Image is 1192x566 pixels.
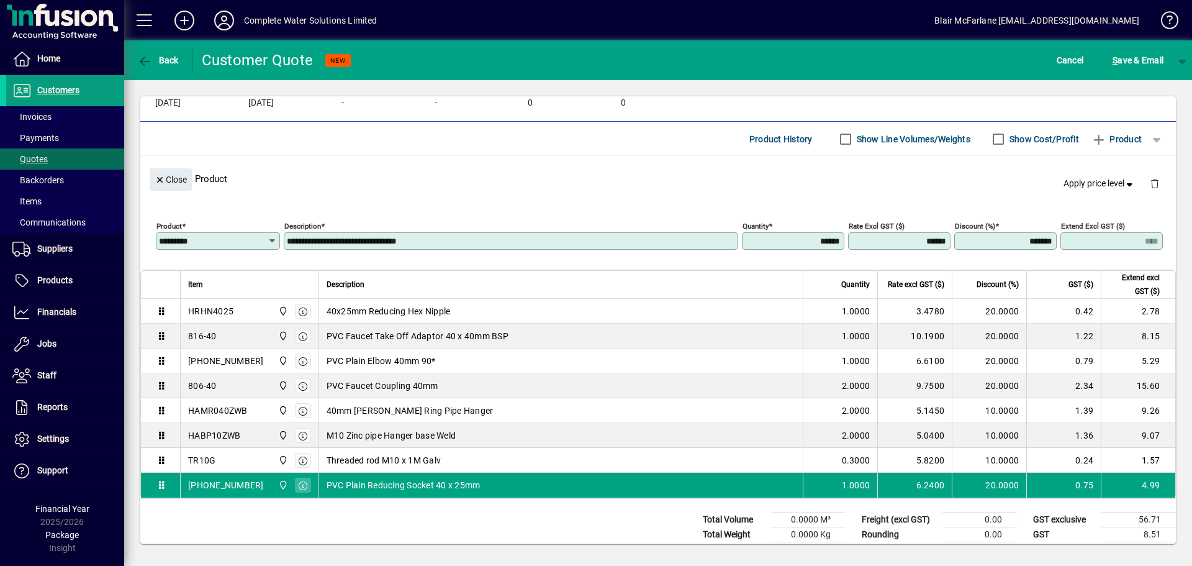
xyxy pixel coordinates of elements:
div: Customer Quote [202,50,314,70]
td: Freight (excl GST) [856,513,942,527]
button: Product History [744,128,818,150]
td: 1.57 [1101,448,1175,473]
span: PVC Plain Reducing Socket 40 x 25mm [327,479,481,491]
span: NEW [330,57,346,65]
a: Payments [6,127,124,148]
button: Back [134,49,182,71]
td: 20.0000 [952,373,1026,398]
span: Motueka [275,454,289,467]
span: Customers [37,85,79,95]
button: Profile [204,9,244,32]
span: GST ($) [1068,278,1093,291]
span: Extend excl GST ($) [1109,271,1160,298]
span: 2.0000 [842,380,870,392]
td: 20.0000 [952,324,1026,349]
span: Motueka [275,404,289,418]
td: 1.36 [1026,423,1101,448]
td: Total Weight [697,527,771,542]
span: Jobs [37,339,56,349]
button: Apply price level [1059,173,1140,195]
td: 0.24 [1026,448,1101,473]
div: HABP10ZWB [188,429,240,442]
td: 0.00 [942,513,1017,527]
td: 10.0000 [952,423,1026,448]
td: 9.26 [1101,398,1175,423]
label: Show Line Volumes/Weights [854,133,970,145]
span: 40x25mm Reducing Hex Nipple [327,305,451,317]
span: M10 Zinc pipe Hanger base Weld [327,429,456,442]
td: 20.0000 [952,349,1026,373]
span: 40mm [PERSON_NAME] Ring Pipe Hanger [327,404,494,417]
td: 1.39 [1026,398,1101,423]
mat-label: Quantity [743,222,769,231]
td: 8.51 [1101,527,1176,542]
span: Item [188,278,203,291]
span: Reports [37,402,68,412]
span: PVC Faucet Coupling 40mm [327,380,438,392]
td: 20.0000 [952,299,1026,324]
a: Financials [6,297,124,328]
mat-label: Description [284,222,321,231]
div: 816-40 [188,330,217,342]
span: Cancel [1057,50,1084,70]
span: Motueka [275,478,289,492]
span: PVC Plain Elbow 40mm 90* [327,355,436,367]
a: Quotes [6,148,124,170]
mat-label: Discount (%) [955,222,995,231]
span: Product [1091,129,1142,149]
a: Staff [6,360,124,391]
span: 0 [621,98,626,108]
div: Blair McFarlane [EMAIL_ADDRESS][DOMAIN_NAME] [934,11,1139,30]
span: S [1113,55,1117,65]
span: Settings [37,434,69,444]
td: 4.99 [1101,473,1175,498]
label: Show Cost/Profit [1007,133,1079,145]
span: Staff [37,370,56,380]
span: Motueka [275,354,289,368]
app-page-header-button: Back [124,49,192,71]
td: Rounding [856,527,942,542]
a: Products [6,265,124,296]
a: Knowledge Base [1152,2,1176,43]
div: [PHONE_NUMBER] [188,355,264,367]
div: 5.0400 [885,429,944,442]
span: Suppliers [37,244,73,253]
span: Support [37,465,68,475]
td: 1.22 [1026,324,1101,349]
div: 10.1900 [885,330,944,342]
div: 806-40 [188,380,217,392]
div: Complete Water Solutions Limited [244,11,377,30]
td: GST inclusive [1027,542,1101,558]
span: Products [37,275,73,285]
td: 0.75 [1026,473,1101,498]
span: Home [37,53,60,63]
a: Items [6,191,124,212]
div: 5.1450 [885,404,944,417]
td: 20.0000 [952,473,1026,498]
a: Home [6,43,124,75]
td: 15.60 [1101,373,1175,398]
td: 10.0000 [952,448,1026,473]
td: 0.0000 Kg [771,527,846,542]
div: HRHN4025 [188,305,233,317]
a: Suppliers [6,234,124,265]
span: [DATE] [155,98,181,108]
span: Payments [12,133,59,143]
span: 0.3000 [842,454,870,467]
span: - [341,98,344,108]
a: Jobs [6,329,124,360]
app-page-header-button: Delete [1140,178,1170,189]
span: PVC Faucet Take Off Adaptor 40 x 40mm BSP [327,330,508,342]
span: 1.0000 [842,330,870,342]
td: 56.71 [1101,513,1176,527]
span: Description [327,278,364,291]
mat-label: Rate excl GST ($) [849,222,905,231]
a: Communications [6,212,124,233]
td: 2.78 [1101,299,1175,324]
td: Total Volume [697,513,771,527]
span: 2.0000 [842,404,870,417]
span: 1.0000 [842,355,870,367]
span: Threaded rod M10 x 1M Galv [327,454,441,467]
a: Invoices [6,106,124,127]
span: Apply price level [1063,177,1136,190]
